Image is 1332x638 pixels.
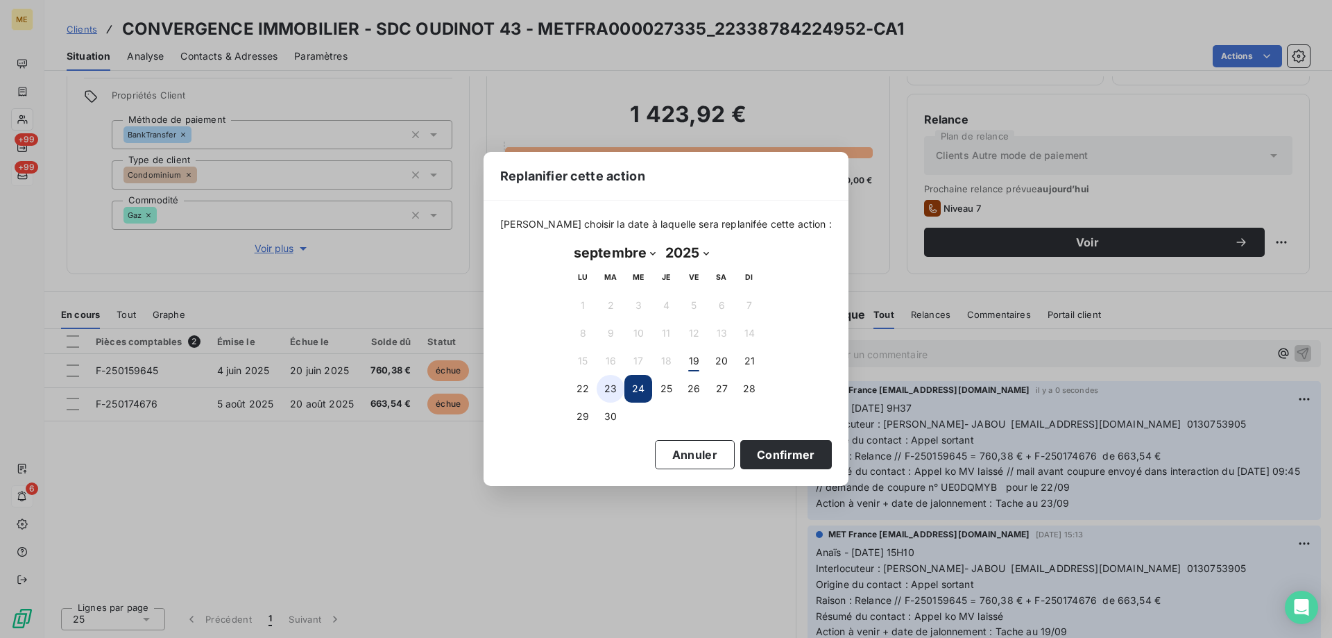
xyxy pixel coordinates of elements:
[680,292,708,319] button: 5
[708,292,735,319] button: 6
[597,347,624,375] button: 16
[680,347,708,375] button: 19
[740,440,832,469] button: Confirmer
[597,319,624,347] button: 9
[708,319,735,347] button: 13
[624,292,652,319] button: 3
[735,375,763,403] button: 28
[735,319,763,347] button: 14
[569,319,597,347] button: 8
[569,347,597,375] button: 15
[597,264,624,292] th: mardi
[708,347,735,375] button: 20
[735,292,763,319] button: 7
[569,292,597,319] button: 1
[569,375,597,403] button: 22
[624,319,652,347] button: 10
[597,375,624,403] button: 23
[597,292,624,319] button: 2
[597,403,624,430] button: 30
[500,167,645,185] span: Replanifier cette action
[680,375,708,403] button: 26
[569,403,597,430] button: 29
[708,264,735,292] th: samedi
[652,347,680,375] button: 18
[1285,591,1318,624] div: Open Intercom Messenger
[655,440,735,469] button: Annuler
[624,347,652,375] button: 17
[735,347,763,375] button: 21
[500,217,832,231] span: [PERSON_NAME] choisir la date à laquelle sera replanifée cette action :
[680,319,708,347] button: 12
[652,264,680,292] th: jeudi
[708,375,735,403] button: 27
[652,375,680,403] button: 25
[680,264,708,292] th: vendredi
[652,319,680,347] button: 11
[735,264,763,292] th: dimanche
[569,264,597,292] th: lundi
[652,292,680,319] button: 4
[624,264,652,292] th: mercredi
[624,375,652,403] button: 24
